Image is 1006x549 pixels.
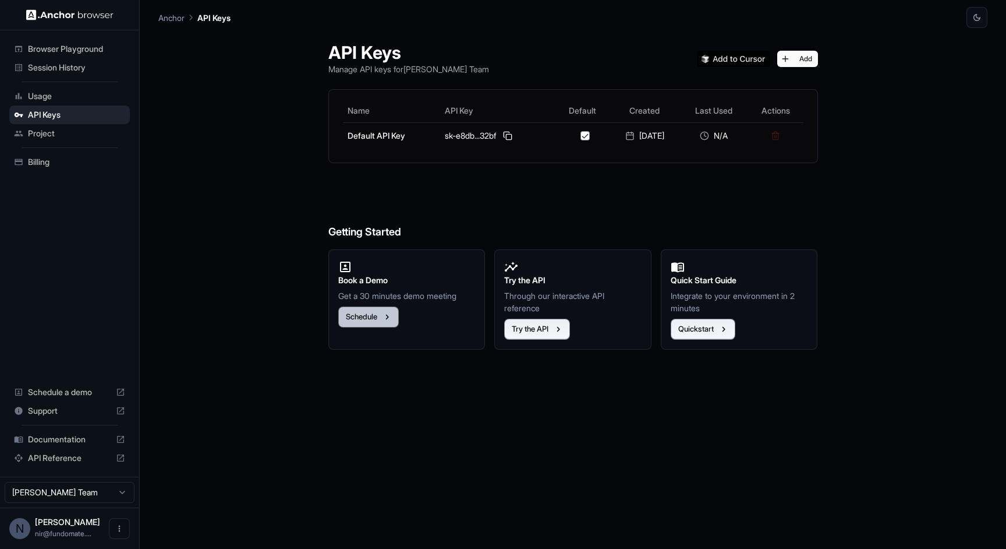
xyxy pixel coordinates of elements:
div: Documentation [9,430,130,449]
span: API Reference [28,452,111,464]
img: Add anchorbrowser MCP server to Cursor [697,51,770,67]
th: Created [610,99,680,122]
p: Through our interactive API reference [504,290,642,314]
button: Open menu [109,518,130,539]
th: API Key [440,99,555,122]
div: Billing [9,153,130,171]
img: Anchor Logo [26,9,114,20]
button: Add [777,51,818,67]
p: Integrate to your environment in 2 minutes [671,290,808,314]
div: Schedule a demo [9,383,130,402]
button: Schedule [338,307,399,328]
td: Default API Key [343,122,441,149]
span: Documentation [28,434,111,445]
button: Try the API [504,319,570,340]
h2: Try the API [504,274,642,287]
span: Usage [28,90,125,102]
h1: API Keys [328,42,489,63]
span: Billing [28,156,125,168]
span: nir@fundomate.com [35,529,91,538]
h2: Book a Demo [338,274,476,287]
div: API Keys [9,105,130,124]
span: Schedule a demo [28,386,111,398]
th: Default [556,99,610,122]
p: API Keys [197,12,231,24]
button: Copy API key [501,129,515,143]
h6: Getting Started [328,177,818,241]
span: Session History [28,62,125,73]
span: Support [28,405,111,417]
p: Anchor [158,12,185,24]
span: API Keys [28,109,125,121]
div: N [9,518,30,539]
th: Actions [748,99,803,122]
span: Browser Playground [28,43,125,55]
span: Nir Bareket [35,517,100,527]
div: sk-e8db...32bf [445,129,551,143]
p: Get a 30 minutes demo meeting [338,290,476,302]
th: Last Used [680,99,748,122]
div: Browser Playground [9,40,130,58]
div: Support [9,402,130,420]
h2: Quick Start Guide [671,274,808,287]
div: Project [9,124,130,143]
th: Name [343,99,441,122]
div: Session History [9,58,130,77]
div: N/A [685,130,743,142]
div: API Reference [9,449,130,467]
div: Usage [9,87,130,105]
div: [DATE] [614,130,675,142]
span: Project [28,128,125,139]
p: Manage API keys for [PERSON_NAME] Team [328,63,489,75]
nav: breadcrumb [158,11,231,24]
button: Quickstart [671,319,735,340]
